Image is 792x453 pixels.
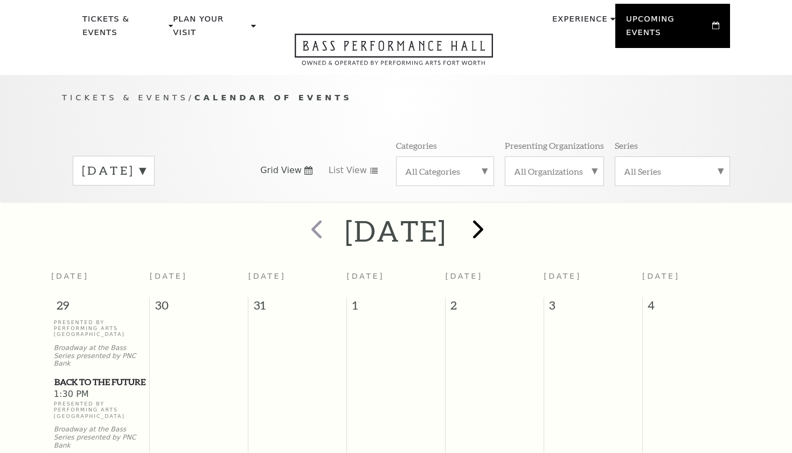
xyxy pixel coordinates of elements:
span: Calendar of Events [194,93,352,102]
label: All Organizations [514,166,595,177]
span: Grid View [260,164,302,176]
span: Back to the Future [54,375,147,389]
p: Broadway at the Bass Series presented by PNC Bank [54,425,147,449]
span: 2 [446,297,544,319]
span: [DATE] [445,272,483,280]
span: [DATE] [248,272,286,280]
p: Plan Your Visit [173,12,248,45]
p: / [62,91,730,105]
label: All Categories [405,166,485,177]
span: [DATE] [544,272,581,280]
span: Tickets & Events [62,93,189,102]
span: 1 [347,297,445,319]
span: 1:30 PM [54,389,147,401]
span: [DATE] [642,272,680,280]
p: Experience [552,12,608,32]
span: 29 [51,297,149,319]
span: List View [329,164,367,176]
p: Presented By Performing Arts [GEOGRAPHIC_DATA] [54,401,147,419]
p: Tickets & Events [82,12,166,45]
p: Broadway at the Bass Series presented by PNC Bank [54,344,147,368]
p: Presenting Organizations [505,140,604,151]
span: 30 [150,297,248,319]
span: 4 [643,297,741,319]
span: 31 [248,297,346,319]
button: prev [295,212,335,250]
label: [DATE] [82,162,145,179]
span: [DATE] [150,272,187,280]
p: Presented By Performing Arts [GEOGRAPHIC_DATA] [54,319,147,338]
h2: [DATE] [345,214,447,248]
button: next [457,212,497,250]
span: 3 [544,297,642,319]
label: All Series [624,166,721,177]
span: [DATE] [51,272,89,280]
p: Categories [396,140,437,151]
p: Upcoming Events [626,12,710,45]
span: [DATE] [347,272,385,280]
p: Series [615,140,638,151]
